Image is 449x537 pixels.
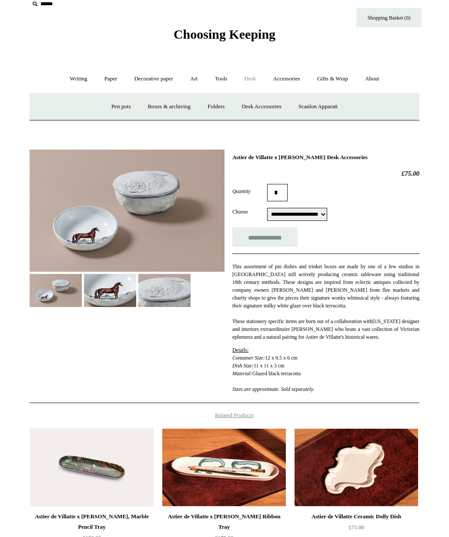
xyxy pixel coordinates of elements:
img: Astier de Villatte x John Derian Desk, Marble Pencil Tray [30,428,154,507]
a: Accessories [265,67,308,90]
span: Details: [232,347,248,353]
span: Choosing Keeping [174,27,275,41]
h4: Related Products [7,412,442,419]
img: Astier de Villatte x John Derian Desk Accessories [30,274,82,307]
a: Writing [62,67,95,90]
a: Desk [237,67,264,90]
a: Astier de Villatte x John Derian Desk, Marble Pencil Tray Astier de Villatte x John Derian Desk, ... [30,428,154,507]
span: nteriors extraordinaire [PERSON_NAME] who boats a vast collection of Victorian ephemera and a nat... [232,326,419,340]
h1: Astier de Villatte x [PERSON_NAME] Desk Accessories [232,154,419,161]
img: Astier de Villatte x John Derian Desk Accessories [138,274,191,307]
div: Astier de Villatte Ceramic Dolly Dish [297,511,416,522]
a: Gifts & Wrap [309,67,356,90]
label: Choose [232,208,267,216]
span: £75.00 [348,524,364,530]
a: Astier de Villatte Ceramic Dolly Dish Astier de Villatte Ceramic Dolly Dish [295,428,418,507]
img: Astier de Villatte x John Derian Desk Accessories [30,150,224,272]
a: Choosing Keeping [174,34,275,40]
h2: £75.00 [232,170,419,177]
img: Astier de Villatte Ceramic Dolly Dish [295,428,418,507]
span: These stationery specific items are born out of a collaboration with [232,318,372,324]
span: [US_STATE] designer and i [232,318,419,332]
a: Decorative paper [127,67,181,90]
a: Shopping Basket (0) [356,8,422,27]
img: Astier de Villatte x John Derian Desk Accessories [84,274,136,307]
a: Art [182,67,205,90]
em: Container Size: [232,355,265,361]
a: Paper [97,67,125,90]
a: Desk Accessories [234,95,289,118]
label: Quantity [232,187,267,195]
img: Astier de Villatte x John Derian Ribbon Tray [162,428,286,507]
div: Astier de Villatte x [PERSON_NAME] Ribbon Tray [164,511,284,532]
a: Boxes & archiving [140,95,198,118]
em: Material: [232,370,252,377]
p: This assortment of pin dishes and trinket boxes are made by one of a few studios in [GEOGRAPHIC_D... [232,263,419,341]
p: 12 x 9.5 x 6 cm 11 x 11 x 3 cm Glazed black terracotta [232,346,419,393]
i: Sizes are approximate. Sold separately. [232,386,314,392]
a: Tools [207,67,235,90]
div: Astier de Villatte x [PERSON_NAME], Marble Pencil Tray [32,511,151,532]
a: About [357,67,387,90]
a: Pen pots [104,95,138,118]
a: Scanlon Apparati [291,95,345,118]
a: Astier de Villatte x John Derian Ribbon Tray Astier de Villatte x John Derian Ribbon Tray [162,428,286,507]
em: Dish Size: [232,363,254,369]
a: Folders [200,95,232,118]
